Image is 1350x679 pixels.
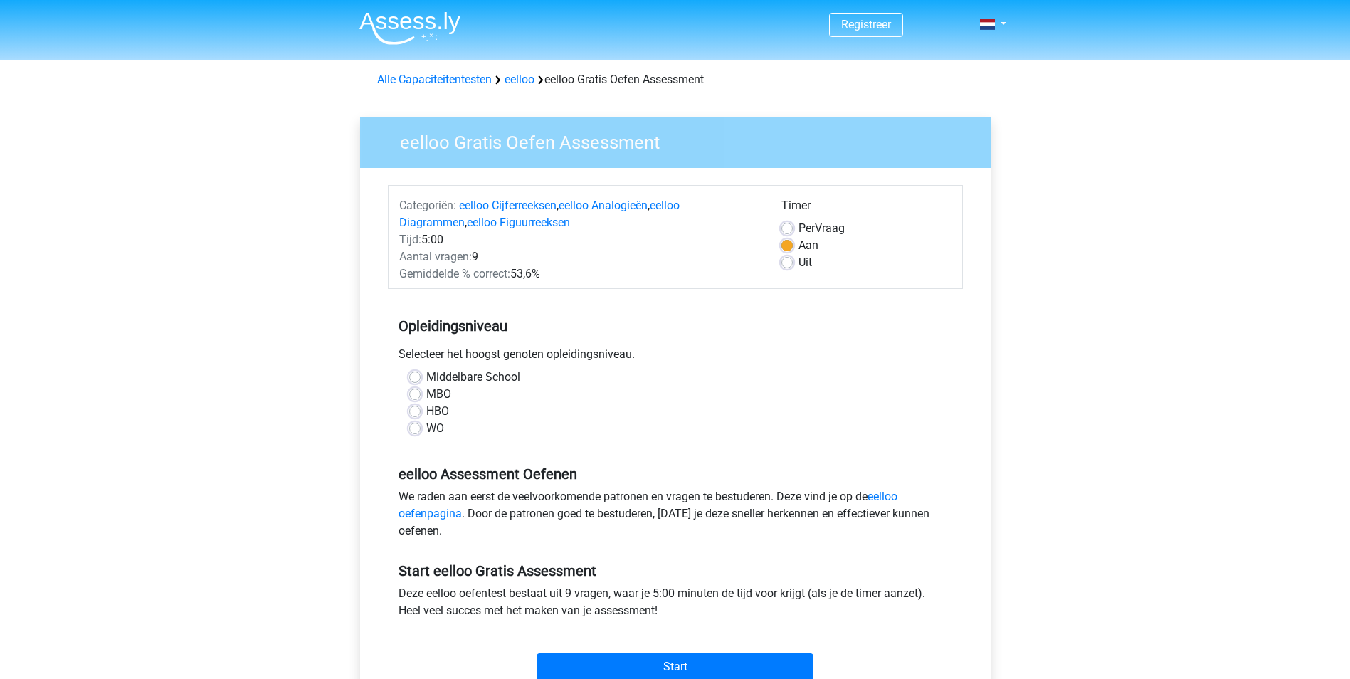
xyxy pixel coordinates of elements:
div: Selecteer het hoogst genoten opleidingsniveau. [388,346,963,369]
span: Per [798,221,815,235]
label: Aan [798,237,818,254]
h3: eelloo Gratis Oefen Assessment [383,126,980,154]
span: Gemiddelde % correct: [399,267,510,280]
label: Middelbare School [426,369,520,386]
div: Timer [781,197,951,220]
img: Assessly [359,11,460,45]
div: 9 [389,248,771,265]
label: Vraag [798,220,845,237]
h5: eelloo Assessment Oefenen [399,465,952,483]
div: , , , [389,197,771,231]
div: 53,6% [389,265,771,283]
a: eelloo Figuurreeksen [467,216,570,229]
a: Alle Capaciteitentesten [377,73,492,86]
h5: Start eelloo Gratis Assessment [399,562,952,579]
label: HBO [426,403,449,420]
h5: Opleidingsniveau [399,312,952,340]
span: Aantal vragen: [399,250,472,263]
a: Registreer [841,18,891,31]
a: eelloo Cijferreeksen [459,199,557,212]
label: Uit [798,254,812,271]
div: 5:00 [389,231,771,248]
span: Categoriën: [399,199,456,212]
label: MBO [426,386,451,403]
div: We raden aan eerst de veelvoorkomende patronen en vragen te bestuderen. Deze vind je op de . Door... [388,488,963,545]
label: WO [426,420,444,437]
div: Deze eelloo oefentest bestaat uit 9 vragen, waar je 5:00 minuten de tijd voor krijgt (als je de t... [388,585,963,625]
span: Tijd: [399,233,421,246]
div: eelloo Gratis Oefen Assessment [371,71,979,88]
a: eelloo [505,73,534,86]
a: eelloo Analogieën [559,199,648,212]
